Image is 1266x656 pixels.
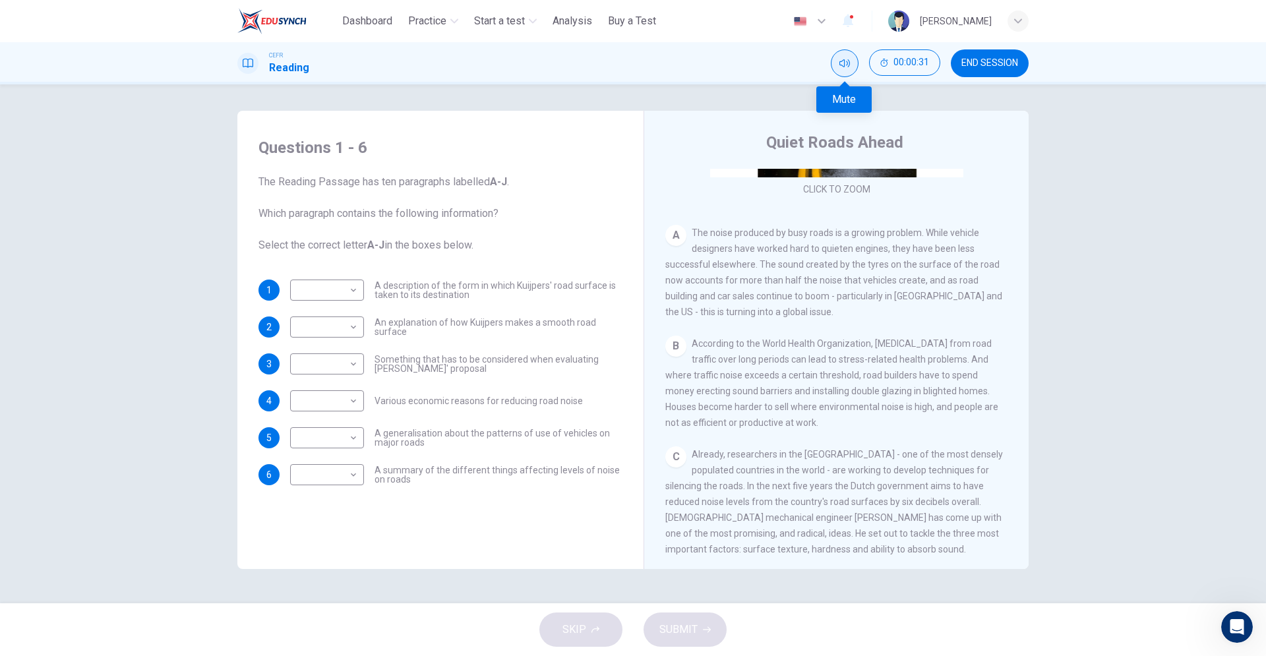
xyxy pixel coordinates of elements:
div: If you're still seeing purchase prompts after payment, try logging out and logging back in - this... [21,63,243,114]
span: 5 [266,433,272,442]
span: Analysis [553,13,592,29]
button: Buy a Test [603,9,661,33]
span: According to the World Health Organization, [MEDICAL_DATA] from road traffic over long periods ca... [665,338,998,428]
div: Did that answer your question? [21,274,166,287]
span: A description of the form in which Kuijpers' road surface is taken to its destination [375,281,622,299]
span: Start a test [474,13,525,29]
div: Fin says… [11,296,253,444]
span: An explanation of how Kuijpers makes a smooth road surface [375,318,622,336]
span: The Reading Passage has ten paragraphs labelled . Which paragraph contains the following informat... [258,174,622,253]
button: Practice [403,9,464,33]
div: After payment, your exam remains valid for up to 1 year, so it should definitely be accessible. T... [21,121,243,186]
a: ELTC logo [237,8,337,34]
div: Close [231,5,255,29]
iframe: Intercom live chat [1221,611,1253,643]
img: ELTC logo [237,8,307,34]
div: [PERSON_NAME] [920,13,992,29]
span: 1 [266,285,272,295]
button: Upload attachment [63,431,73,442]
b: A-J [367,239,384,251]
div: If you still need help with the issue of receiving purchase prompts despite payment, I apologize ... [21,304,206,407]
span: 6 [266,470,272,479]
span: Practice [408,13,446,29]
span: Dashboard [342,13,392,29]
div: If you still need help with the issue of receiving purchase prompts despite payment, I apologize ... [11,296,216,415]
h4: Quiet Roads Ahead [766,132,903,153]
span: 2 [266,322,272,332]
div: C [665,446,686,467]
button: Dashboard [337,9,398,33]
span: Something that has to be considered when evaluating [PERSON_NAME]' proposal [375,355,622,373]
span: END SESSION [961,58,1018,69]
span: 4 [266,396,272,405]
textarea: Message… [11,404,253,427]
img: Profile picture [888,11,909,32]
div: Mute [831,49,859,77]
div: Fin says… [11,266,253,297]
a: [EMAIL_ADDRESS][DOMAIN_NAME] [30,232,192,243]
button: Send a message… [226,427,247,448]
h1: Fin [64,13,80,22]
div: Did that answer your question? [11,266,177,295]
span: Already, researchers in the [GEOGRAPHIC_DATA] - one of the most densely populated countries in th... [665,449,1003,554]
div: Fin says… [11,55,253,266]
button: Start a test [469,9,542,33]
div: If you're still seeing purchase prompts after payment, try logging out and logging back in - this... [11,55,253,264]
div: B [665,336,686,357]
span: Various economic reasons for reducing road noise [375,396,583,405]
span: The noise produced by busy roads is a growing problem. While vehicle designers have worked hard t... [665,227,1002,317]
div: Hide [869,49,940,77]
img: Profile image for Fin [38,7,59,28]
button: END SESSION [951,49,1029,77]
span: Buy a Test [608,13,656,29]
h4: Questions 1 - 6 [258,137,622,158]
button: Gif picker [42,431,52,442]
b: A-J [490,175,507,188]
a: Source reference 9715847: [119,100,130,111]
span: A generalisation about the patterns of use of vehicles on major roads [375,429,622,447]
img: en [792,16,808,26]
button: go back [9,5,34,30]
h1: Reading [269,60,309,76]
button: Home [206,5,231,30]
div: If the issue persists after trying this, you'll need to contact your school administrator if you'... [21,193,243,257]
span: A summary of the different things affecting levels of noise on roads [375,465,622,484]
span: 00:00:31 [893,57,929,68]
button: Analysis [547,9,597,33]
div: A [665,225,686,246]
button: 00:00:31 [869,49,940,76]
span: 3 [266,359,272,369]
span: CEFR [269,51,283,60]
div: Mute [816,86,872,113]
button: Emoji picker [20,432,31,442]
